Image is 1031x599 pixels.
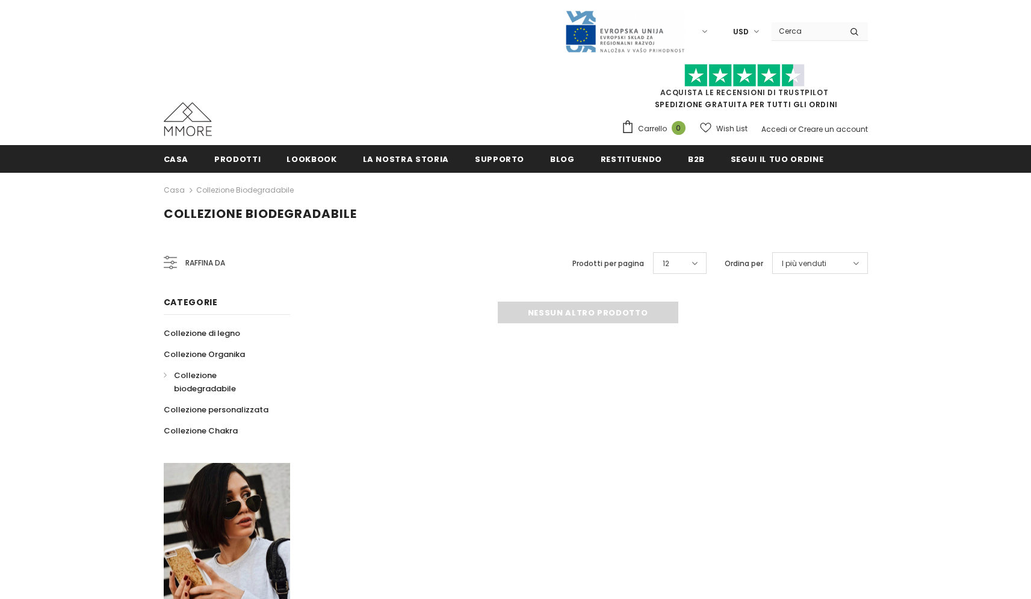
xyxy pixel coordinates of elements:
[660,87,829,98] a: Acquista le recensioni di TrustPilot
[363,154,449,165] span: La nostra storia
[164,145,189,172] a: Casa
[672,121,686,135] span: 0
[663,258,669,270] span: 12
[196,185,294,195] a: Collezione biodegradabile
[214,154,261,165] span: Prodotti
[286,154,336,165] span: Lookbook
[363,145,449,172] a: La nostra storia
[185,256,225,270] span: Raffina da
[565,26,685,36] a: Javni Razpis
[733,26,749,38] span: USD
[174,370,236,394] span: Collezione biodegradabile
[789,124,796,134] span: or
[164,365,277,399] a: Collezione biodegradabile
[684,64,805,87] img: Fidati di Pilot Stars
[725,258,763,270] label: Ordina per
[772,22,841,40] input: Search Site
[164,327,240,339] span: Collezione di legno
[475,154,524,165] span: supporto
[164,102,212,136] img: Casi MMORE
[688,154,705,165] span: B2B
[572,258,644,270] label: Prodotti per pagina
[565,10,685,54] img: Javni Razpis
[550,145,575,172] a: Blog
[621,69,868,110] span: SPEDIZIONE GRATUITA PER TUTTI GLI ORDINI
[475,145,524,172] a: supporto
[164,323,240,344] a: Collezione di legno
[638,123,667,135] span: Carrello
[164,154,189,165] span: Casa
[164,183,185,197] a: Casa
[601,145,662,172] a: Restituendo
[164,420,238,441] a: Collezione Chakra
[164,349,245,360] span: Collezione Organika
[286,145,336,172] a: Lookbook
[164,425,238,436] span: Collezione Chakra
[731,154,823,165] span: Segui il tuo ordine
[716,123,748,135] span: Wish List
[214,145,261,172] a: Prodotti
[731,145,823,172] a: Segui il tuo ordine
[688,145,705,172] a: B2B
[164,205,357,222] span: Collezione biodegradabile
[621,120,692,138] a: Carrello 0
[798,124,868,134] a: Creare un account
[700,118,748,139] a: Wish List
[550,154,575,165] span: Blog
[601,154,662,165] span: Restituendo
[164,296,218,308] span: Categorie
[164,399,268,420] a: Collezione personalizzata
[782,258,826,270] span: I più venduti
[164,344,245,365] a: Collezione Organika
[761,124,787,134] a: Accedi
[164,404,268,415] span: Collezione personalizzata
